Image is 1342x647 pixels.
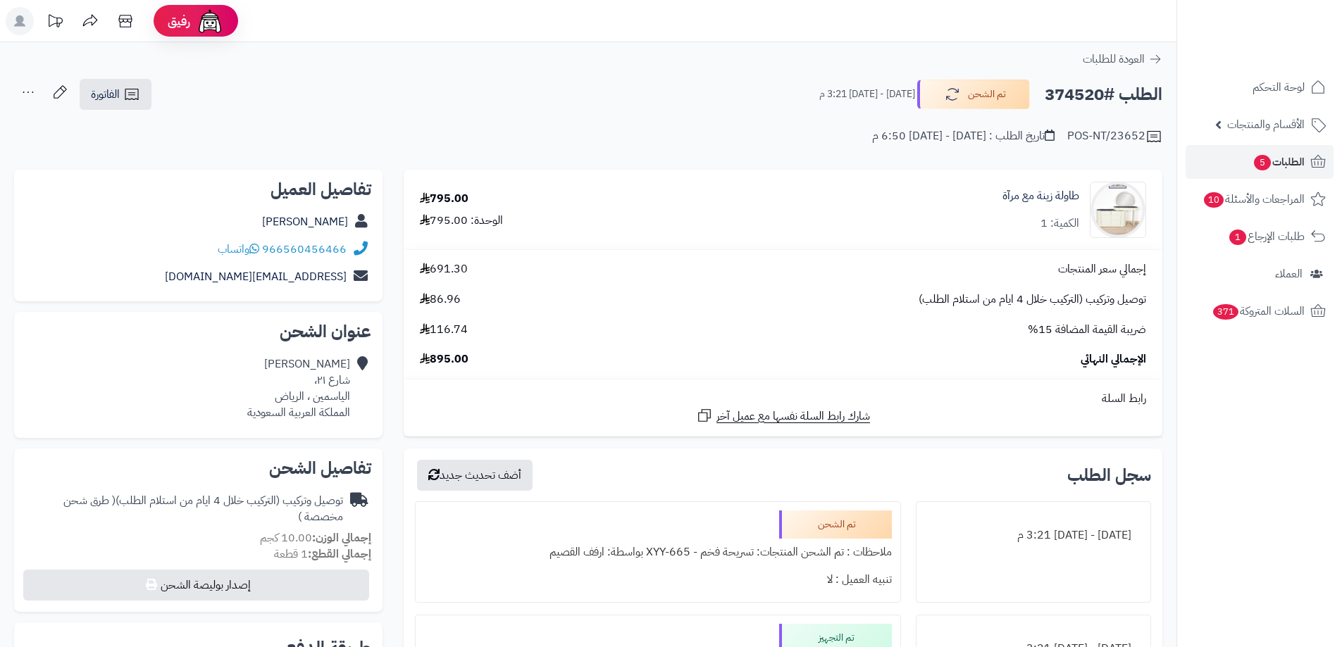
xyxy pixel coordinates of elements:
[91,86,120,103] span: الفاتورة
[168,13,190,30] span: رفيق
[420,213,503,229] div: الوحدة: 795.00
[1002,188,1079,204] a: طاولة زينة مع مرآة
[420,322,468,338] span: 116.74
[1254,155,1271,170] span: 5
[1186,294,1334,328] a: السلات المتروكة371
[1212,301,1305,321] span: السلات المتروكة
[819,87,915,101] small: [DATE] - [DATE] 3:21 م
[1186,220,1334,253] a: طلبات الإرجاع1
[63,492,343,525] span: ( طرق شحن مخصصة )
[196,7,224,35] img: ai-face.png
[1067,128,1162,145] div: POS-NT/23652
[262,213,348,230] a: [PERSON_NAME]
[1186,257,1334,291] a: العملاء
[1045,80,1162,109] h2: الطلب #374520
[260,529,371,546] small: 10.00 كجم
[420,291,461,308] span: 86.96
[779,510,892,539] div: تم الشحن
[218,241,259,258] a: واتساب
[917,80,1030,109] button: تم الشحن
[165,268,347,285] a: [EMAIL_ADDRESS][DOMAIN_NAME]
[716,408,870,425] span: شارك رابط السلة نفسها مع عميل آخر
[25,323,371,340] h2: عنوان الشحن
[409,391,1157,407] div: رابط السلة
[1253,77,1305,97] span: لوحة التحكم
[919,291,1146,308] span: توصيل وتركيب (التركيب خلال 4 ايام من استلام الطلب)
[420,351,468,368] span: 895.00
[925,522,1142,549] div: [DATE] - [DATE] 3:21 م
[23,570,369,601] button: إصدار بوليصة الشحن
[872,128,1055,144] div: تاريخ الطلب : [DATE] - [DATE] 6:50 م
[1186,182,1334,216] a: المراجعات والأسئلة10
[1275,264,1303,284] span: العملاء
[1186,145,1334,179] a: الطلبات5
[25,493,343,525] div: توصيل وتركيب (التركيب خلال 4 ايام من استلام الطلب)
[312,529,371,546] strong: إجمالي الوزن:
[1083,51,1145,68] span: العودة للطلبات
[1091,182,1145,238] img: 1743839416-1-90x90.jpg
[274,546,371,563] small: 1 قطعة
[37,7,73,39] a: تحديثات المنصة
[247,356,350,420] div: [PERSON_NAME] شارع ٢١، الياسمين ، الرياض المملكة العربية السعودية
[1227,115,1305,134] span: الأقسام والمنتجات
[80,79,151,110] a: الفاتورة
[262,241,347,258] a: 966560456466
[1229,230,1246,245] span: 1
[25,181,371,198] h2: تفاصيل العميل
[1253,152,1305,172] span: الطلبات
[1083,51,1162,68] a: العودة للطلبات
[1058,261,1146,277] span: إجمالي سعر المنتجات
[420,191,468,207] div: 795.00
[1203,189,1305,209] span: المراجعات والأسئلة
[1067,467,1151,484] h3: سجل الطلب
[1028,322,1146,338] span: ضريبة القيمة المضافة 15%
[420,261,468,277] span: 691.30
[1040,215,1079,232] div: الكمية: 1
[308,546,371,563] strong: إجمالي القطع:
[417,460,533,491] button: أضف تحديث جديد
[1246,39,1329,69] img: logo-2.png
[25,460,371,477] h2: تفاصيل الشحن
[424,566,891,593] div: تنبيه العميل : لا
[424,539,891,566] div: ملاحظات : تم الشحن المنتجات: تسريحة فخم - XYY-665 بواسطة: ارفف القصيم
[1213,304,1238,320] span: 371
[696,407,870,425] a: شارك رابط السلة نفسها مع عميل آخر
[1081,351,1146,368] span: الإجمالي النهائي
[1186,70,1334,104] a: لوحة التحكم
[1204,192,1224,208] span: 10
[1228,227,1305,246] span: طلبات الإرجاع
